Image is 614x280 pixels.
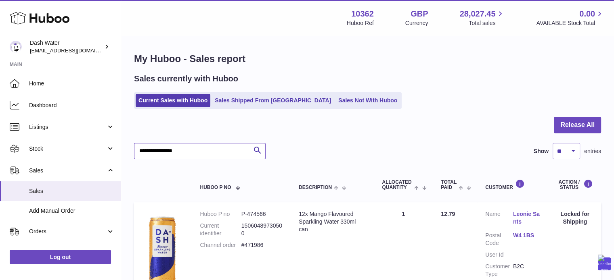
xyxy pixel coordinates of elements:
[212,94,334,107] a: Sales Shipped From [GEOGRAPHIC_DATA]
[513,210,541,226] a: Leonie Sants
[29,145,106,153] span: Stock
[29,123,106,131] span: Listings
[485,251,513,259] dt: User Id
[200,241,241,249] dt: Channel order
[29,80,115,87] span: Home
[10,41,22,53] img: bea@dash-water.com
[485,263,513,278] dt: Customer Type
[459,8,505,27] a: 28,027.45 Total sales
[30,47,119,54] span: [EMAIL_ADDRESS][DOMAIN_NAME]
[299,185,332,190] span: Description
[29,207,115,215] span: Add Manual Order
[347,19,374,27] div: Huboo Ref
[534,147,549,155] label: Show
[241,222,283,237] dd: 15060489730500
[382,180,412,190] span: ALLOCATED Quantity
[411,8,428,19] strong: GBP
[459,8,495,19] span: 28,027.45
[441,211,455,217] span: 12.79
[136,94,210,107] a: Current Sales with Huboo
[513,263,541,278] dd: B2C
[29,187,115,195] span: Sales
[554,117,601,133] button: Release All
[30,39,103,54] div: Dash Water
[485,179,541,190] div: Customer
[134,73,238,84] h2: Sales currently with Huboo
[29,102,115,109] span: Dashboard
[513,232,541,239] a: W4 1BS
[536,19,604,27] span: AVAILABLE Stock Total
[29,167,106,174] span: Sales
[536,8,604,27] a: 0.00 AVAILABLE Stock Total
[584,147,601,155] span: entries
[335,94,400,107] a: Sales Not With Huboo
[200,210,241,218] dt: Huboo P no
[579,8,595,19] span: 0.00
[134,52,601,65] h1: My Huboo - Sales report
[10,250,111,264] a: Log out
[405,19,428,27] div: Currency
[469,19,505,27] span: Total sales
[200,185,231,190] span: Huboo P no
[557,210,593,226] div: Locked for Shipping
[241,210,283,218] dd: P-474566
[241,241,283,249] dd: #471986
[485,210,513,228] dt: Name
[29,228,106,235] span: Orders
[485,232,513,247] dt: Postal Code
[351,8,374,19] strong: 10362
[441,180,457,190] span: Total paid
[299,210,366,233] div: 12x Mango Flavoured Sparkling Water 330ml can
[200,222,241,237] dt: Current identifier
[557,179,593,190] div: Action / Status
